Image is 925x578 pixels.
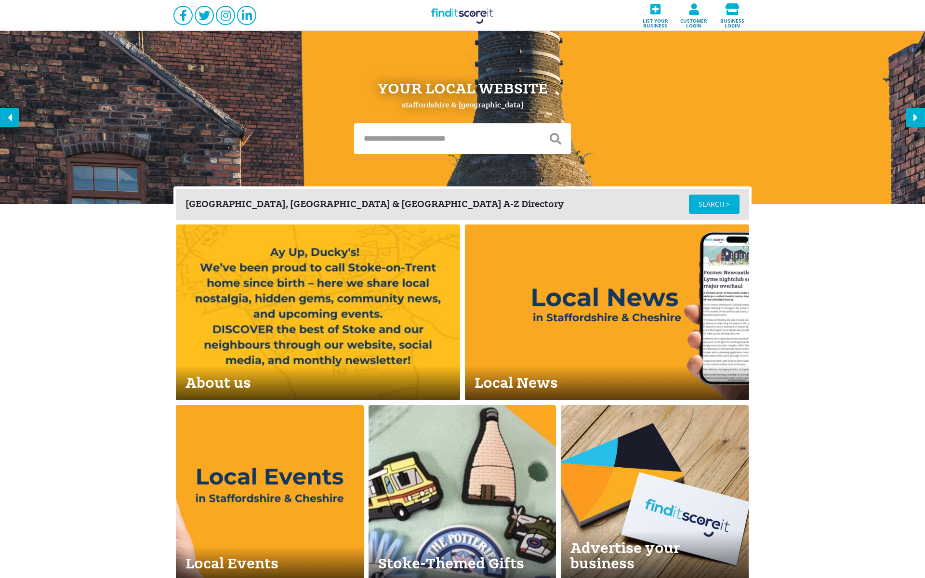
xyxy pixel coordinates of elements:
[713,0,752,31] a: Business login
[402,101,523,109] div: Staffordshire & [GEOGRAPHIC_DATA]
[378,81,548,96] div: Your Local Website
[465,224,749,400] a: Local News
[465,366,749,400] div: Local News
[176,224,460,400] a: About us
[176,366,460,400] div: About us
[639,15,672,28] span: List your business
[185,199,689,209] div: [GEOGRAPHIC_DATA], [GEOGRAPHIC_DATA] & [GEOGRAPHIC_DATA] A-Z Directory
[677,15,710,28] span: Customer login
[689,195,740,214] a: SEARCH >
[674,0,713,31] a: Customer login
[716,15,749,28] span: Business login
[636,0,674,31] a: List your business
